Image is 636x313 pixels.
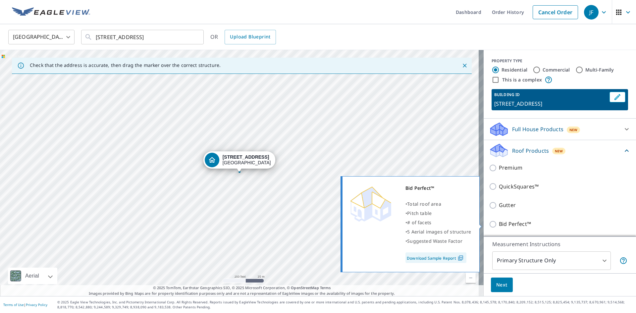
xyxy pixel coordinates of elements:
span: New [555,148,563,154]
p: [STREET_ADDRESS] [494,100,607,108]
label: This is a complex [502,77,542,83]
div: • [405,236,471,246]
p: Bid Perfect™ [499,220,531,228]
span: 5 Aerial images of structure [407,229,471,235]
div: Roof ProductsNew [489,143,631,158]
div: Primary Structure Only [492,251,611,270]
div: Bid Perfect™ [405,183,471,193]
a: Download Sample Report [405,252,466,263]
div: Full House ProductsNew [489,121,631,137]
span: # of facets [407,219,431,226]
a: Upload Blueprint [225,30,276,44]
span: Your report will include only the primary structure on the property. For example, a detached gara... [619,257,627,265]
p: © 2025 Eagle View Technologies, Inc. and Pictometry International Corp. All Rights Reserved. Repo... [57,300,633,310]
label: Residential [502,67,527,73]
p: Premium [499,164,522,172]
div: JF [584,5,599,20]
div: PROPERTY TYPE [492,58,628,64]
p: Roof Products [512,147,549,155]
p: Gutter [499,201,516,209]
p: Measurement Instructions [492,240,627,248]
img: Premium [347,183,394,223]
p: Full House Products [512,125,563,133]
strong: [STREET_ADDRESS] [223,154,269,160]
span: Suggested Waste Factor [407,238,462,244]
div: [GEOGRAPHIC_DATA] [223,154,271,166]
div: • [405,209,471,218]
div: OR [210,30,276,44]
p: QuickSquares™ [499,183,539,191]
p: BUILDING ID [494,92,520,97]
input: Search by address or latitude-longitude [96,28,190,46]
label: Commercial [543,67,570,73]
a: Terms of Use [3,302,24,307]
a: Terms [320,285,331,290]
p: | [3,303,47,307]
span: Pitch table [407,210,432,216]
a: Cancel Order [533,5,578,19]
a: Current Level 18, Zoom Out [466,273,476,283]
div: Aerial [23,268,41,284]
div: Dropped pin, building 1, Residential property, 172 Lake Rd Morristown, NJ 07960 [203,151,276,172]
button: Edit building 1 [609,92,625,102]
img: Pdf Icon [456,255,465,261]
p: Check that the address is accurate, then drag the marker over the correct structure. [30,62,221,68]
span: Next [496,281,507,289]
label: Multi-Family [585,67,614,73]
span: Upload Blueprint [230,33,270,41]
img: EV Logo [12,7,90,17]
div: • [405,199,471,209]
button: Next [491,278,513,292]
button: Close [460,61,469,70]
div: [GEOGRAPHIC_DATA] [8,28,75,46]
div: • [405,227,471,236]
a: Privacy Policy [26,302,47,307]
a: OpenStreetMap [291,285,319,290]
span: © 2025 TomTom, Earthstar Geographics SIO, © 2025 Microsoft Corporation, © [153,285,331,291]
div: Aerial [8,268,57,284]
div: • [405,218,471,227]
span: Total roof area [407,201,441,207]
span: New [569,127,578,132]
